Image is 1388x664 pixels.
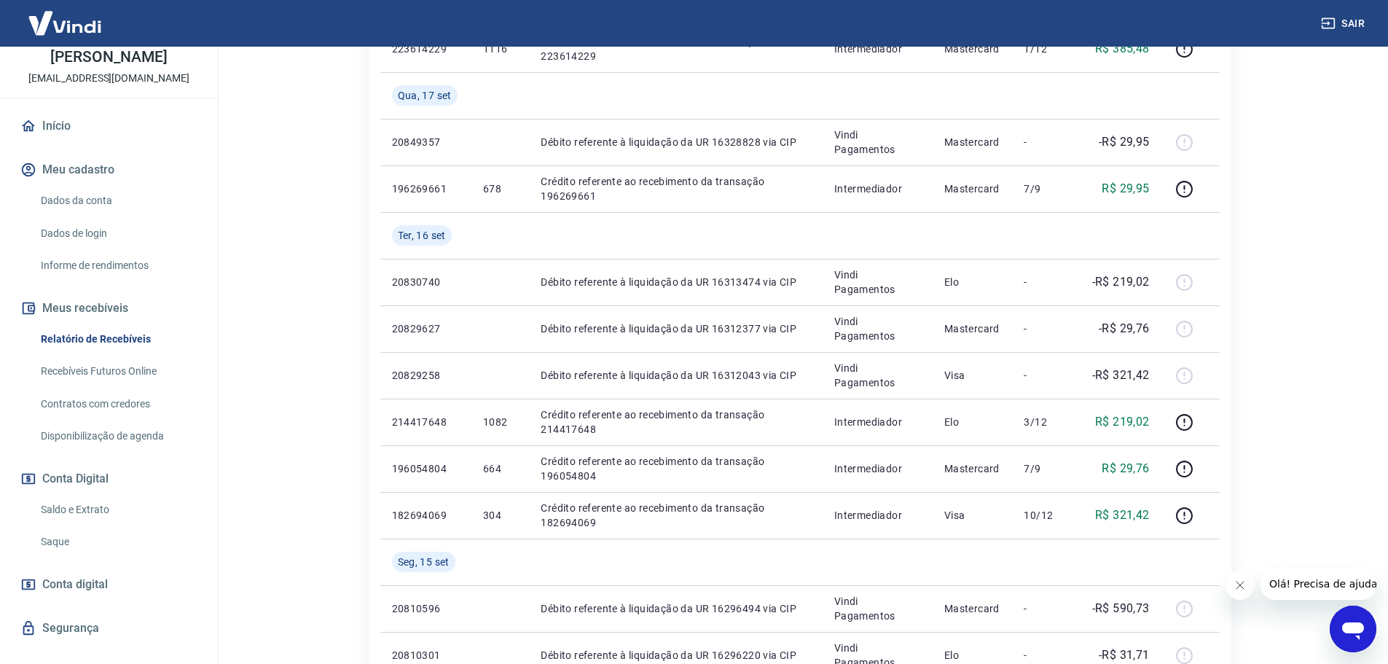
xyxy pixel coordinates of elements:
span: Qua, 17 set [398,88,452,103]
p: Elo [944,648,1001,663]
p: 20810596 [392,601,460,616]
a: Segurança [17,612,200,644]
p: Visa [944,508,1001,523]
p: 7/9 [1024,461,1067,476]
p: Intermediador [834,415,921,429]
a: Informe de rendimentos [35,251,200,281]
a: Dados de login [35,219,200,249]
p: Vindi Pagamentos [834,594,921,623]
iframe: Botão para abrir a janela de mensagens [1330,606,1376,652]
p: [PERSON_NAME] [50,50,167,65]
button: Meus recebíveis [17,292,200,324]
p: Crédito referente ao recebimento da transação 214417648 [541,407,811,437]
p: 20849357 [392,135,460,149]
p: Débito referente à liquidação da UR 16313474 via CIP [541,275,811,289]
p: - [1024,275,1067,289]
p: - [1024,321,1067,336]
p: -R$ 29,95 [1099,133,1150,151]
p: R$ 29,76 [1102,460,1149,477]
p: 1082 [483,415,517,429]
button: Conta Digital [17,463,200,495]
p: Débito referente à liquidação da UR 16312377 via CIP [541,321,811,336]
p: R$ 321,42 [1095,507,1150,524]
p: Elo [944,415,1001,429]
p: Intermediador [834,42,921,56]
p: 1/12 [1024,42,1067,56]
img: Vindi [17,1,112,45]
p: Vindi Pagamentos [834,267,921,297]
p: R$ 29,95 [1102,180,1149,198]
p: 10/12 [1024,508,1067,523]
p: 304 [483,508,517,523]
p: 20810301 [392,648,460,663]
p: 223614229 [392,42,460,56]
p: Crédito referente ao recebimento da transação 182694069 [541,501,811,530]
p: 196054804 [392,461,460,476]
a: Contratos com credores [35,389,200,419]
p: Débito referente à liquidação da UR 16296220 via CIP [541,648,811,663]
p: Mastercard [944,42,1001,56]
span: Seg, 15 set [398,555,450,569]
p: 20829258 [392,368,460,383]
p: 7/9 [1024,181,1067,196]
button: Sair [1318,10,1371,37]
p: Intermediador [834,461,921,476]
p: 664 [483,461,517,476]
p: Débito referente à liquidação da UR 16328828 via CIP [541,135,811,149]
a: Início [17,110,200,142]
span: Olá! Precisa de ajuda? [9,10,122,22]
a: Saque [35,527,200,557]
iframe: Mensagem da empresa [1260,568,1376,600]
p: Mastercard [944,181,1001,196]
p: 20829627 [392,321,460,336]
button: Meu cadastro [17,154,200,186]
p: R$ 385,48 [1095,40,1150,58]
p: Vindi Pagamentos [834,314,921,343]
p: -R$ 31,71 [1099,647,1150,664]
p: Mastercard [944,601,1001,616]
p: Visa [944,368,1001,383]
p: -R$ 219,02 [1092,273,1150,291]
a: Relatório de Recebíveis [35,324,200,354]
p: Débito referente à liquidação da UR 16296494 via CIP [541,601,811,616]
a: Recebíveis Futuros Online [35,356,200,386]
p: Mastercard [944,321,1001,336]
p: Débito referente à liquidação da UR 16312043 via CIP [541,368,811,383]
p: Elo [944,275,1001,289]
p: 678 [483,181,517,196]
p: - [1024,135,1067,149]
p: 196269661 [392,181,460,196]
p: [EMAIL_ADDRESS][DOMAIN_NAME] [28,71,189,86]
p: -R$ 590,73 [1092,600,1150,617]
p: - [1024,368,1067,383]
p: 182694069 [392,508,460,523]
a: Disponibilização de agenda [35,421,200,451]
p: Crédito referente ao recebimento da transação 223614229 [541,34,811,63]
p: 1116 [483,42,517,56]
p: Crédito referente ao recebimento da transação 196269661 [541,174,811,203]
p: -R$ 321,42 [1092,367,1150,384]
span: Ter, 16 set [398,228,446,243]
iframe: Fechar mensagem [1226,571,1255,600]
p: 214417648 [392,415,460,429]
p: R$ 219,02 [1095,413,1150,431]
p: Vindi Pagamentos [834,361,921,390]
p: Vindi Pagamentos [834,128,921,157]
p: -R$ 29,76 [1099,320,1150,337]
p: Intermediador [834,508,921,523]
span: Conta digital [42,574,108,595]
p: Crédito referente ao recebimento da transação 196054804 [541,454,811,483]
p: 20830740 [392,275,460,289]
a: Dados da conta [35,186,200,216]
p: 3/12 [1024,415,1067,429]
p: Intermediador [834,181,921,196]
p: Mastercard [944,135,1001,149]
a: Saldo e Extrato [35,495,200,525]
p: Mastercard [944,461,1001,476]
p: - [1024,601,1067,616]
p: - [1024,648,1067,663]
a: Conta digital [17,569,200,601]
